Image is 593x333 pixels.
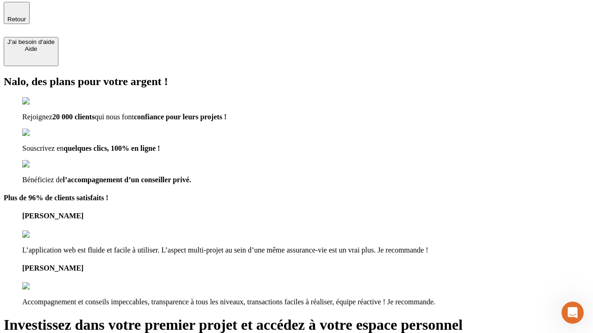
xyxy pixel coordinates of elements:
[63,144,160,152] span: quelques clics, 100% en ligne !
[134,113,227,121] span: confiance pour leurs projets !
[22,282,68,290] img: reviews stars
[22,113,52,121] span: Rejoignez
[22,246,589,254] p: L’application web est fluide et facile à utiliser. L’aspect multi-projet au sein d’une même assur...
[4,194,589,202] h4: Plus de 96% de clients satisfaits !
[22,144,63,152] span: Souscrivez en
[22,129,62,137] img: checkmark
[22,97,62,105] img: checkmark
[4,2,30,24] button: Retour
[22,298,589,306] p: Accompagnement et conseils impeccables, transparence à tous les niveaux, transactions faciles à r...
[95,113,133,121] span: qui nous font
[4,37,58,66] button: J’ai besoin d'aideAide
[22,176,63,184] span: Bénéficiez de
[7,45,55,52] div: Aide
[4,75,589,88] h2: Nalo, des plans pour votre argent !
[22,264,589,272] h4: [PERSON_NAME]
[22,160,62,168] img: checkmark
[7,38,55,45] div: J’ai besoin d'aide
[22,230,68,239] img: reviews stars
[52,113,95,121] span: 20 000 clients
[63,176,191,184] span: l’accompagnement d’un conseiller privé.
[7,16,26,23] span: Retour
[22,212,589,220] h4: [PERSON_NAME]
[561,302,584,324] iframe: Intercom live chat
